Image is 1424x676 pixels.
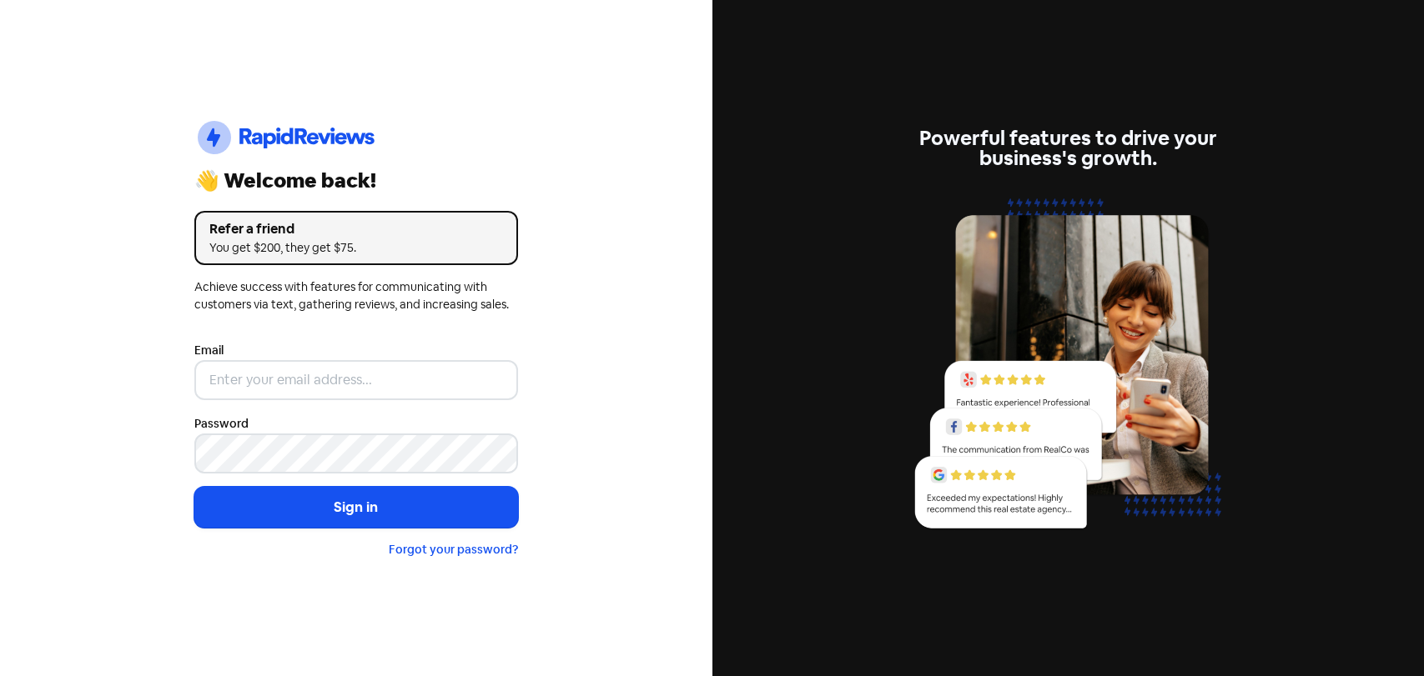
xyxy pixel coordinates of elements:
input: Enter your email address... [194,360,518,400]
div: 👋 Welcome back! [194,171,518,191]
div: Powerful features to drive your business's growth. [906,128,1230,168]
div: You get $200, they get $75. [209,239,503,257]
label: Email [194,342,224,359]
label: Password [194,415,249,433]
div: Refer a friend [209,219,503,239]
div: Achieve success with features for communicating with customers via text, gathering reviews, and i... [194,278,518,313]
a: Forgot your password? [389,542,518,557]
button: Sign in [194,487,518,528]
img: reviews [906,188,1230,548]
